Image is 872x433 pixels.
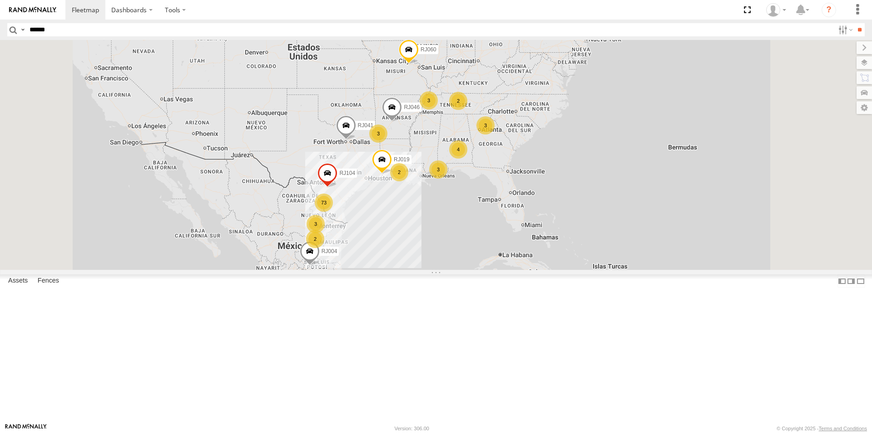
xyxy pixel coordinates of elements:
div: 73 [315,194,333,212]
a: Visit our Website [5,424,47,433]
div: 2 [449,92,467,110]
span: RJ104 [339,170,355,176]
div: 3 [307,215,325,233]
label: Hide Summary Table [856,274,865,288]
div: 3 [476,116,495,134]
a: Terms and Conditions [819,426,867,431]
div: 2 [390,163,408,181]
div: Jose Anaya [763,3,789,17]
label: Map Settings [857,101,872,114]
label: Dock Summary Table to the Left [837,274,847,288]
span: RJ060 [421,47,436,53]
label: Dock Summary Table to the Right [847,274,856,288]
div: Version: 306.00 [395,426,429,431]
img: rand-logo.svg [9,7,56,13]
span: RJ004 [322,248,337,254]
div: 3 [369,124,387,143]
span: RJ019 [394,156,410,163]
div: 2 [306,230,324,248]
label: Search Query [19,23,26,36]
label: Fences [33,275,64,288]
label: Search Filter Options [835,23,854,36]
span: RJ041 [358,122,374,129]
span: RJ046 [404,104,420,110]
label: Assets [4,275,32,288]
div: © Copyright 2025 - [777,426,867,431]
i: ? [822,3,836,17]
div: 3 [420,91,438,109]
div: 3 [429,160,447,179]
div: 4 [449,140,467,159]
